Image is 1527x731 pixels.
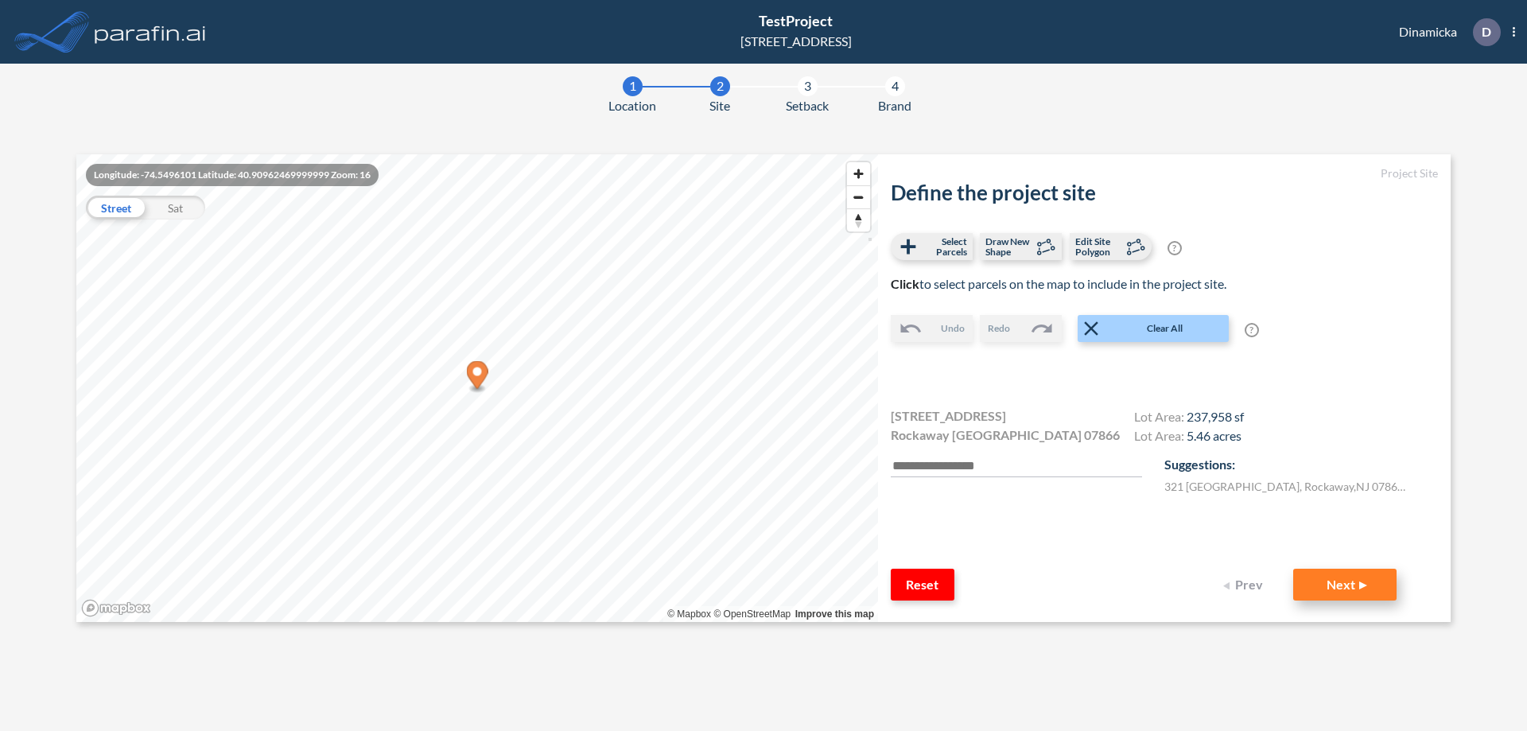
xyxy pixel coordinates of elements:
span: Setback [786,96,829,115]
h4: Lot Area: [1134,409,1244,428]
div: Street [86,196,146,220]
button: Next [1293,569,1397,601]
span: Select Parcels [920,236,967,257]
p: D [1482,25,1491,39]
span: 237,958 sf [1187,409,1244,424]
div: Map marker [467,361,488,394]
h5: Project Site [891,167,1438,181]
button: Clear All [1078,315,1229,342]
h4: Lot Area: [1134,428,1244,447]
span: Rockaway [GEOGRAPHIC_DATA] 07866 [891,426,1120,445]
div: Sat [146,196,205,220]
span: Redo [988,321,1010,336]
span: Undo [941,321,965,336]
span: ? [1245,323,1259,337]
div: Dinamicka [1375,18,1515,46]
span: Site [709,96,730,115]
div: 1 [623,76,643,96]
button: Undo [891,315,973,342]
h2: Define the project site [891,181,1438,205]
span: Brand [878,96,911,115]
div: [STREET_ADDRESS] [740,32,852,51]
span: ? [1168,241,1182,255]
a: Mapbox homepage [81,599,151,617]
a: OpenStreetMap [713,609,791,620]
div: 2 [710,76,730,96]
span: Reset bearing to north [847,209,870,231]
button: Zoom in [847,162,870,185]
button: Prev [1214,569,1277,601]
a: Improve this map [795,609,874,620]
button: Redo [980,315,1062,342]
span: TestProject [759,12,833,29]
b: Click [891,276,919,291]
img: logo [91,16,209,48]
p: Suggestions: [1164,455,1438,474]
div: Longitude: -74.5496101 Latitude: 40.90962469999999 Zoom: 16 [86,164,379,186]
span: Location [608,96,656,115]
button: Reset bearing to north [847,208,870,231]
a: Mapbox [667,609,711,620]
button: Zoom out [847,185,870,208]
canvas: Map [76,154,878,622]
span: to select parcels on the map to include in the project site. [891,276,1226,291]
span: Draw New Shape [985,236,1032,257]
div: 4 [885,76,905,96]
span: [STREET_ADDRESS] [891,406,1006,426]
span: 5.46 acres [1187,428,1241,443]
div: 3 [798,76,818,96]
span: Edit Site Polygon [1075,236,1122,257]
button: Reset [891,569,954,601]
span: Clear All [1103,321,1227,336]
label: 321 [GEOGRAPHIC_DATA] , Rockaway , NJ 07866 , US [1164,478,1411,495]
span: Zoom out [847,186,870,208]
